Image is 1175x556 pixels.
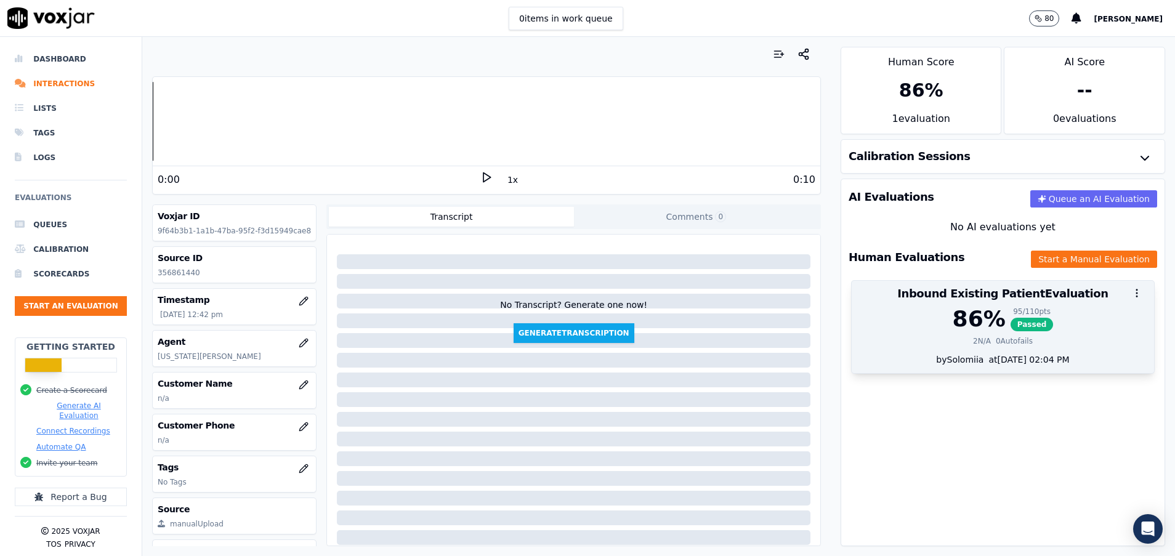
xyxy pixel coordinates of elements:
[514,323,634,343] button: GenerateTranscription
[158,172,180,187] div: 0:00
[1077,79,1092,102] div: --
[160,310,312,320] p: [DATE] 12:42 pm
[1011,307,1054,316] div: 95 / 110 pts
[841,47,1001,70] div: Human Score
[574,207,818,227] button: Comments
[983,353,1069,366] div: at [DATE] 02:04 PM
[1029,10,1072,26] button: 80
[158,252,312,264] h3: Source ID
[15,488,127,506] button: Report a Bug
[509,7,623,30] button: 0items in work queue
[158,210,312,222] h3: Voxjar ID
[1094,11,1175,26] button: [PERSON_NAME]
[158,352,312,361] p: [US_STATE][PERSON_NAME]
[849,151,971,162] h3: Calibration Sessions
[158,477,312,487] p: No Tags
[1133,514,1163,544] div: Open Intercom Messenger
[899,79,943,102] div: 86 %
[1004,47,1165,70] div: AI Score
[36,385,107,395] button: Create a Scorecard
[1031,251,1157,268] button: Start a Manual Evaluation
[1030,190,1157,207] button: Queue an AI Evaluation
[65,539,95,549] button: Privacy
[500,299,647,323] div: No Transcript? Generate one now!
[158,226,312,236] p: 9f64b3b1-1a1b-47ba-95f2-f3d15949cae8
[849,191,934,203] h3: AI Evaluations
[36,426,110,436] button: Connect Recordings
[158,393,312,403] p: n/a
[36,442,86,452] button: Automate QA
[15,296,127,316] button: Start an Evaluation
[36,458,97,468] button: Invite your team
[15,47,127,71] a: Dashboard
[15,237,127,262] a: Calibration
[46,539,61,549] button: TOS
[158,377,312,390] h3: Customer Name
[26,340,115,353] h2: Getting Started
[851,220,1155,235] div: No AI evaluations yet
[158,336,312,348] h3: Agent
[329,207,573,227] button: Transcript
[158,503,312,515] h3: Source
[1094,15,1163,23] span: [PERSON_NAME]
[973,336,991,346] div: 2 N/A
[953,307,1006,331] div: 86 %
[15,145,127,170] a: Logs
[158,419,312,432] h3: Customer Phone
[170,519,224,529] div: manualUpload
[158,268,312,278] p: 356861440
[793,172,815,187] div: 0:10
[505,171,520,188] button: 1x
[7,7,95,29] img: voxjar logo
[841,111,1001,134] div: 1 evaluation
[51,526,100,536] p: 2025 Voxjar
[715,211,726,222] span: 0
[849,252,964,263] h3: Human Evaluations
[36,401,121,421] button: Generate AI Evaluation
[1044,14,1054,23] p: 80
[1004,111,1165,134] div: 0 evaluation s
[158,461,312,473] h3: Tags
[15,121,127,145] a: Tags
[1029,10,1059,26] button: 80
[15,190,127,212] h6: Evaluations
[996,336,1033,346] div: 0 Autofails
[15,96,127,121] a: Lists
[15,212,127,237] a: Queues
[158,435,312,445] p: n/a
[852,353,1154,373] div: by Solomiia
[158,294,312,306] h3: Timestamp
[1011,318,1054,331] span: Passed
[15,262,127,286] a: Scorecards
[15,71,127,96] a: Interactions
